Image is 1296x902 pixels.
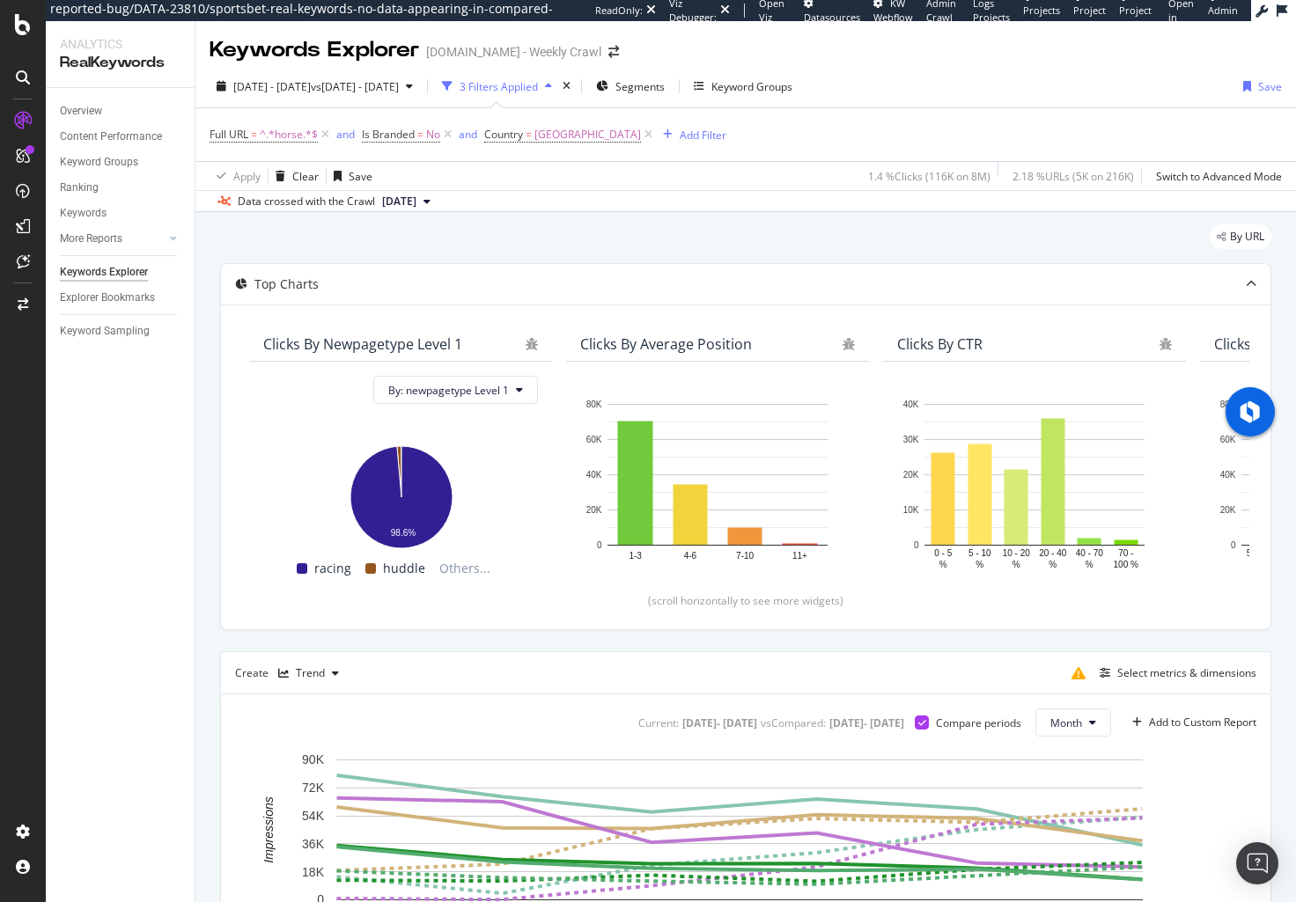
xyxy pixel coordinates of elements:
text: 0 - 5 [934,548,952,558]
text: 36K [302,837,325,851]
span: = [417,127,423,142]
text: % [1086,560,1093,569]
text: 4-6 [684,551,697,561]
div: bug [526,338,538,350]
text: 10 - 20 [1003,548,1031,558]
div: Clicks By CTR [897,335,983,353]
text: 7-10 [736,551,754,561]
div: Add Filter [680,128,726,143]
span: Admin Page [1208,4,1238,31]
text: % [939,560,947,569]
div: legacy label [1210,224,1271,249]
svg: A chart. [580,395,855,572]
div: Create [235,659,346,687]
span: Country [484,127,523,142]
text: % [976,560,983,569]
div: ReadOnly: [595,4,643,18]
text: 10K [903,505,919,515]
a: More Reports [60,230,165,248]
div: Add to Custom Report [1149,717,1256,728]
button: Save [1236,72,1282,100]
text: 40K [903,400,919,409]
div: Trend [296,668,325,678]
div: and [459,127,477,142]
text: 18K [302,865,325,879]
a: Ranking [60,179,182,197]
button: and [336,126,355,143]
div: RealKeywords [60,53,180,73]
svg: A chart. [263,437,538,551]
text: 72K [302,781,325,795]
div: Clear [292,169,319,184]
button: Select metrics & dimensions [1093,663,1256,684]
button: Clear [269,162,319,190]
span: Segments [615,79,665,94]
text: 80K [586,400,602,409]
text: 5 - 10 [968,548,991,558]
button: Switch to Advanced Mode [1149,162,1282,190]
text: 60K [586,435,602,444]
div: Keywords [60,204,107,223]
span: = [251,127,257,142]
div: Keywords Explorer [60,263,148,282]
text: Impressions [261,797,276,863]
div: Keyword Groups [711,79,792,94]
span: Project Settings [1119,4,1155,31]
div: Top Charts [254,275,319,293]
div: arrow-right-arrow-left [608,46,619,58]
div: Data crossed with the Crawl [238,194,375,209]
span: Is Branded [362,127,415,142]
span: No [426,122,440,147]
text: 98.6% [391,528,416,538]
a: Overview [60,102,182,121]
button: [DATE] - [DATE]vs[DATE] - [DATE] [210,72,420,100]
div: and [336,127,355,142]
div: vs Compared : [761,715,826,730]
div: [DATE] - [DATE] [682,715,757,730]
div: Save [1258,79,1282,94]
text: 70 - [1118,548,1133,558]
span: = [526,127,532,142]
text: % [1049,560,1057,569]
div: 1.4 % Clicks ( 116K on 8M ) [868,169,990,184]
text: 20 - 40 [1039,548,1067,558]
text: 1-3 [629,551,642,561]
button: Segments [589,72,672,100]
text: 40K [586,470,602,480]
text: 100 % [1114,560,1138,569]
a: Content Performance [60,128,182,146]
text: 20K [1220,505,1236,515]
button: 3 Filters Applied [435,72,559,100]
text: 0 [1231,540,1236,550]
div: times [559,77,574,95]
button: Keyword Groups [687,72,799,100]
span: Full URL [210,127,248,142]
text: 40K [1220,470,1236,480]
text: 90K [302,753,325,767]
button: [DATE] [375,191,438,212]
div: Clicks By newpagetype Level 1 [263,335,462,353]
text: 0 [597,540,602,550]
span: Projects List [1023,4,1060,31]
span: By: newpagetype Level 1 [388,383,509,398]
div: Clicks By Average Position [580,335,752,353]
div: bug [843,338,855,350]
div: Keywords Explorer [210,35,419,65]
span: [GEOGRAPHIC_DATA] [534,122,641,147]
button: Add to Custom Report [1125,708,1256,737]
div: [DOMAIN_NAME] - Weekly Crawl [426,43,601,61]
span: Datasources [804,11,860,24]
a: Keyword Sampling [60,322,182,341]
div: bug [1160,338,1172,350]
a: Explorer Bookmarks [60,289,182,307]
text: 20K [586,505,602,515]
span: Project Page [1073,4,1106,31]
a: Keywords [60,204,182,223]
div: Apply [233,169,261,184]
text: % [1012,560,1020,569]
span: By URL [1230,231,1264,242]
button: Save [327,162,372,190]
text: 40 - 70 [1076,548,1104,558]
